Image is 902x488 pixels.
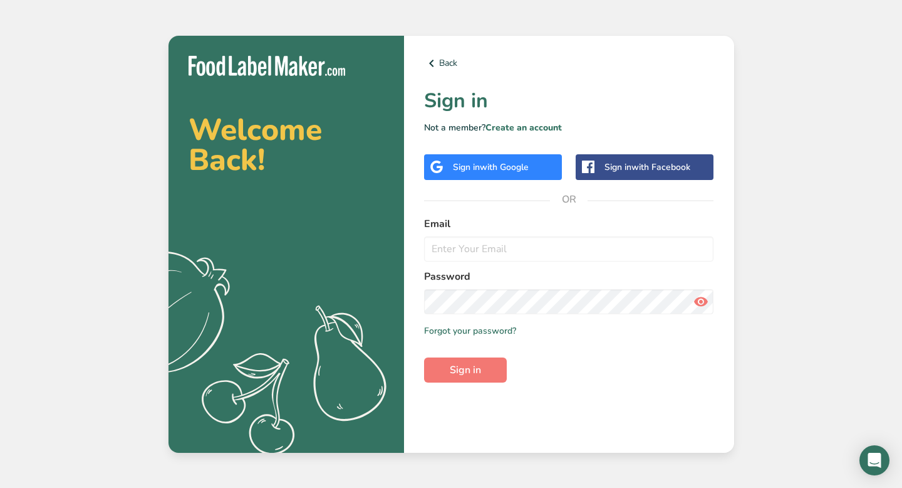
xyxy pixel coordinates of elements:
h2: Welcome Back! [189,115,384,175]
h1: Sign in [424,86,714,116]
div: Sign in [453,161,529,174]
img: Food Label Maker [189,56,345,77]
span: with Google [480,161,529,173]
a: Back [424,56,714,71]
span: with Facebook [631,161,690,173]
label: Email [424,216,714,231]
label: Password [424,269,714,284]
a: Create an account [485,122,562,134]
a: Forgot your password? [424,324,516,337]
span: OR [550,181,588,218]
span: Sign in [450,363,481,378]
div: Sign in [604,161,690,174]
input: Enter Your Email [424,236,714,262]
button: Sign in [424,358,507,383]
div: Open Intercom Messenger [859,445,889,475]
p: Not a member? [424,121,714,134]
